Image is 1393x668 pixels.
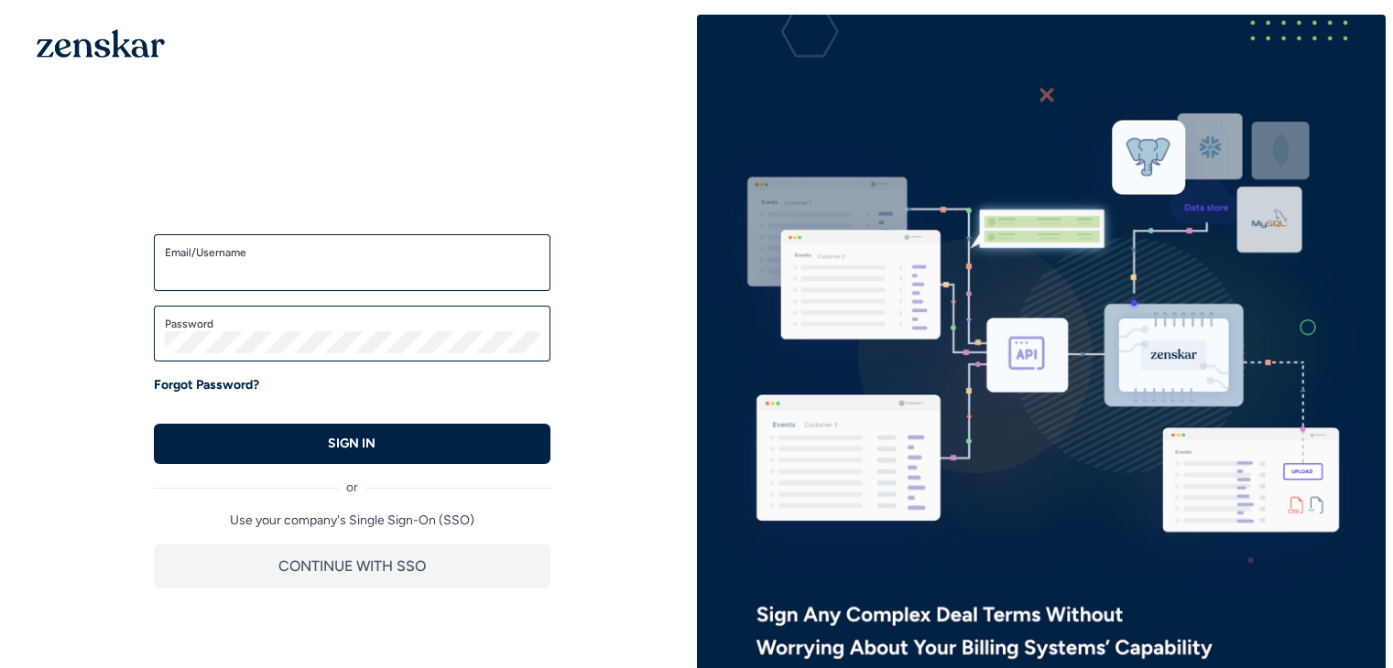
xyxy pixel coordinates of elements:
[154,424,550,464] button: SIGN IN
[154,544,550,588] button: CONTINUE WITH SSO
[165,245,539,260] label: Email/Username
[154,464,550,497] div: or
[154,512,550,530] p: Use your company's Single Sign-On (SSO)
[154,376,259,394] a: Forgot Password?
[165,317,539,331] label: Password
[37,29,165,58] img: 1OGAJ2xQqyY4LXKgY66KYq0eOWRCkrZdAb3gUhuVAqdWPZE9SRJmCz+oDMSn4zDLXe31Ii730ItAGKgCKgCCgCikA4Av8PJUP...
[328,435,375,453] p: SIGN IN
